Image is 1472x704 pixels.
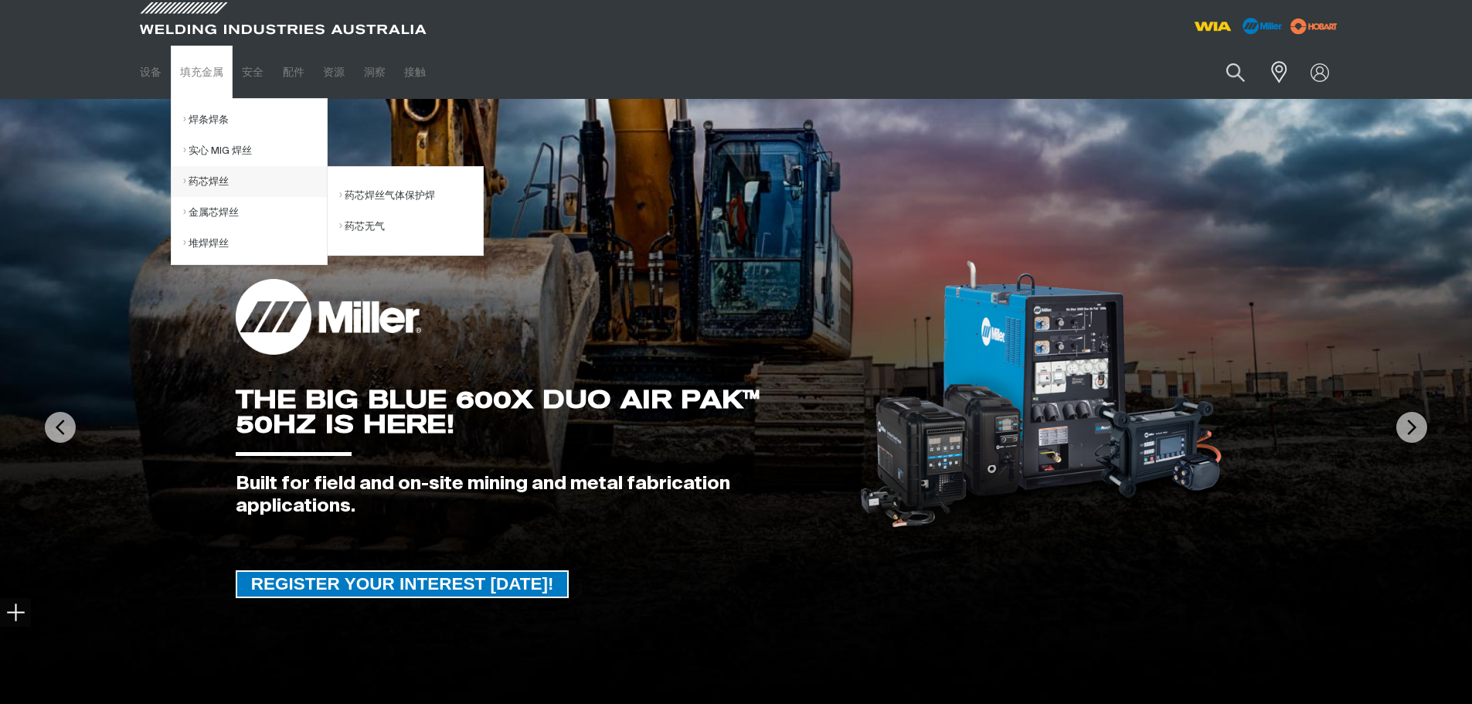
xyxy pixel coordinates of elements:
a: 接触 [395,46,435,99]
a: 堆焊焊丝 [183,228,327,259]
img: 磨坊主 [1286,15,1342,38]
img: 隐藏社交 [6,603,25,621]
ul: 药芯焊丝子菜单 [327,166,484,256]
a: 实心 MIG 焊丝 [183,135,327,166]
a: 药芯焊丝 [183,166,327,197]
img: NextArrow [1396,412,1427,443]
button: 搜索产品 [1209,54,1262,90]
div: Built for field and on-site mining and metal fabrication applications. [236,473,835,518]
a: 药芯无气 [339,211,483,242]
a: 安全 [233,46,273,99]
a: 资源 [314,46,354,99]
div: THE BIG BLUE 600X DUO AIR PAK™ 50HZ IS HERE! [236,387,835,437]
span: REGISTER YOUR INTEREST [DATE]! [237,570,568,598]
a: 填充金属 [171,46,233,99]
input: 产品名称或产品编号... [1189,54,1261,90]
a: REGISTER YOUR INTEREST TODAY! [236,570,569,598]
a: 金属芯焊丝 [183,197,327,228]
img: PrevArrow [45,412,76,443]
a: 配件 [274,46,314,99]
a: 药芯焊丝气体保护焊 [339,180,483,211]
nav: 主要的 [131,46,1039,99]
a: 设备 [131,46,171,99]
a: 焊条焊条 [183,104,327,135]
ul: 填充金属子菜单 [171,98,328,265]
a: 洞察 [354,46,394,99]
